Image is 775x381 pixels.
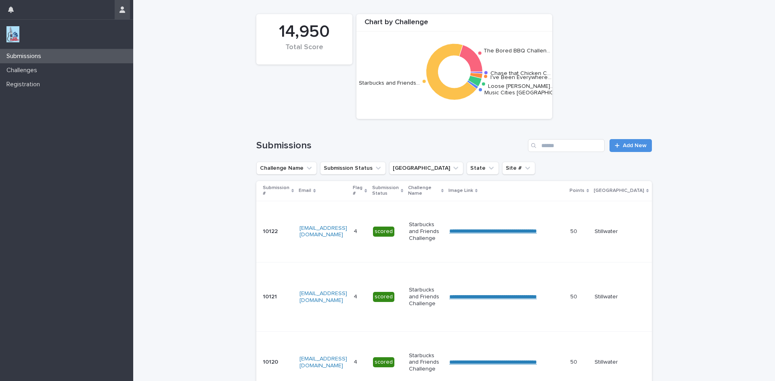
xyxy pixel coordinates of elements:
[354,357,359,366] p: 4
[359,80,420,86] text: Starbucks and Friends…
[263,357,280,366] p: 10120
[300,356,347,369] a: [EMAIL_ADDRESS][DOMAIN_NAME]
[467,162,499,175] button: State
[488,83,554,89] text: Loose [PERSON_NAME]…
[409,352,443,373] p: Starbucks and Friends Challenge
[623,143,647,148] span: Add New
[354,227,359,235] p: 4
[502,162,535,175] button: Site #
[3,81,46,88] p: Registration
[300,225,347,238] a: [EMAIL_ADDRESS][DOMAIN_NAME]
[570,292,579,300] p: 50
[6,26,19,42] img: jxsLJbdS1eYBI7rVAS4p
[490,75,551,80] text: I've Been Everywhere…
[595,228,650,235] p: Stillwater
[256,140,525,152] h1: Submissions
[595,359,650,366] p: Stillwater
[595,294,650,300] p: Stillwater
[408,183,439,198] p: Challenge Name
[610,139,652,152] a: Add New
[300,291,347,303] a: [EMAIL_ADDRESS][DOMAIN_NAME]
[3,67,44,74] p: Challenges
[373,292,394,302] div: scored
[409,287,443,307] p: Starbucks and Friends Challenge
[373,357,394,367] div: scored
[389,162,463,175] button: Closest City
[409,221,443,242] p: Starbucks and Friends Challenge
[570,227,579,235] p: 50
[3,52,48,60] p: Submissions
[256,162,317,175] button: Challenge Name
[320,162,386,175] button: Submission Status
[448,186,473,195] p: Image Link
[570,186,584,195] p: Points
[356,18,552,31] div: Chart by Challenge
[354,292,359,300] p: 4
[484,90,572,96] text: Music Cities [GEOGRAPHIC_DATA]
[263,292,279,300] p: 10121
[570,357,579,366] p: 50
[490,70,551,76] text: Chase that Chicken C…
[484,48,550,53] text: The Bored BBQ Challen…
[594,186,644,195] p: [GEOGRAPHIC_DATA]
[528,139,605,152] input: Search
[270,22,339,42] div: 14,950
[373,227,394,237] div: scored
[263,183,289,198] p: Submission #
[270,43,339,60] div: Total Score
[299,186,311,195] p: Email
[263,227,279,235] p: 10122
[372,183,399,198] p: Submission Status
[353,183,362,198] p: Flag #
